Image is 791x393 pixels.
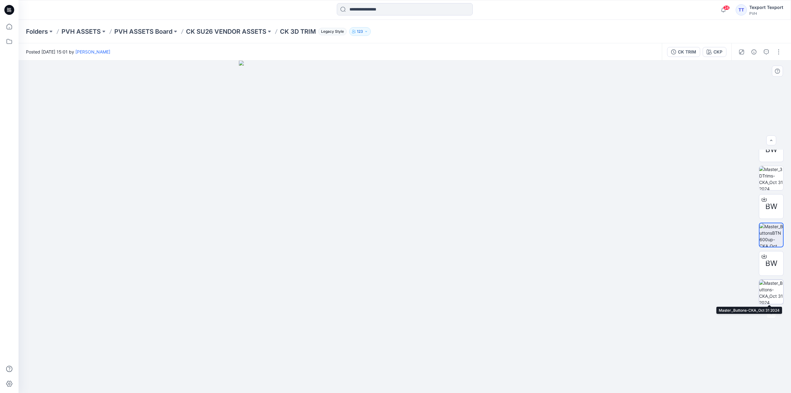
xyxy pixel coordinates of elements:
div: TT [736,4,747,15]
span: Legacy Style [318,28,347,35]
a: CK SU26 VENDOR ASSETS [186,27,266,36]
button: CKP [703,47,726,57]
img: Master_3DTrims-CKA_Oct 31 2024 [759,166,783,190]
div: CKP [713,49,722,55]
img: eyJhbGciOiJIUzI1NiIsImtpZCI6IjAiLCJzbHQiOiJzZXMiLCJ0eXAiOiJKV1QifQ.eyJkYXRhIjp7InR5cGUiOiJzdG9yYW... [239,61,571,393]
a: [PERSON_NAME] [75,49,110,54]
button: CK TRIM [667,47,700,57]
button: Details [749,47,759,57]
div: CK TRIM [678,49,696,55]
img: Master_ButtonsBTN600up-CKA_Oct 31 2024 [759,223,783,247]
span: BW [765,144,777,155]
span: 24 [723,5,730,10]
a: PVH ASSETS [61,27,101,36]
a: PVH ASSETS Board [114,27,172,36]
a: Folders [26,27,48,36]
button: Legacy Style [316,27,347,36]
img: Master_Buttons-CKA_Oct 31 2024 [759,280,783,304]
span: Posted [DATE] 15:01 by [26,49,110,55]
p: 123 [357,28,363,35]
p: CK 3D TRIM [280,27,316,36]
button: 123 [349,27,371,36]
span: BW [765,201,777,212]
div: Texport Texport [749,4,783,11]
span: BW [765,258,777,269]
div: PVH [749,11,783,16]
